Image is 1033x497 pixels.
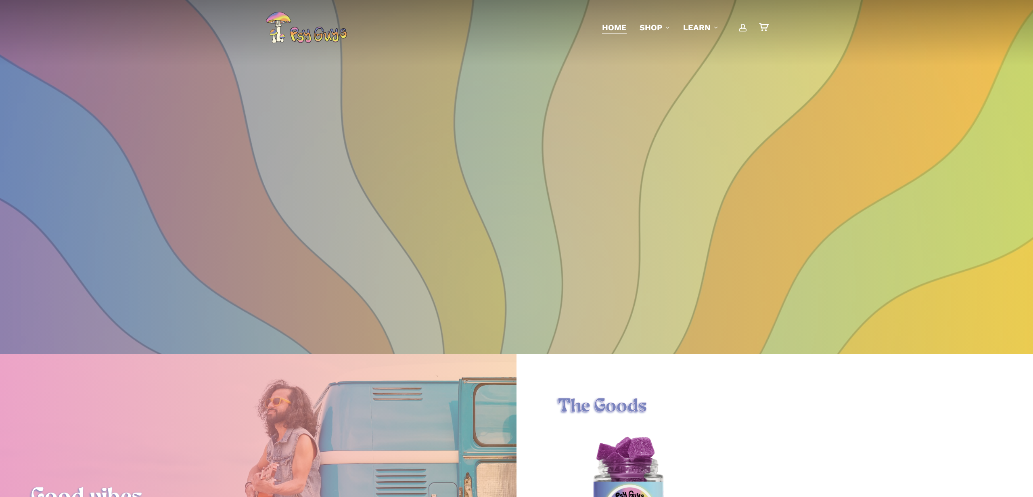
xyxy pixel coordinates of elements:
[602,22,627,33] a: Home
[266,11,347,44] img: PsyGuys
[683,23,711,32] span: Learn
[602,23,627,32] span: Home
[640,23,662,32] span: Shop
[558,396,991,418] h1: The Goods
[640,22,670,33] a: Shop
[683,22,719,33] a: Learn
